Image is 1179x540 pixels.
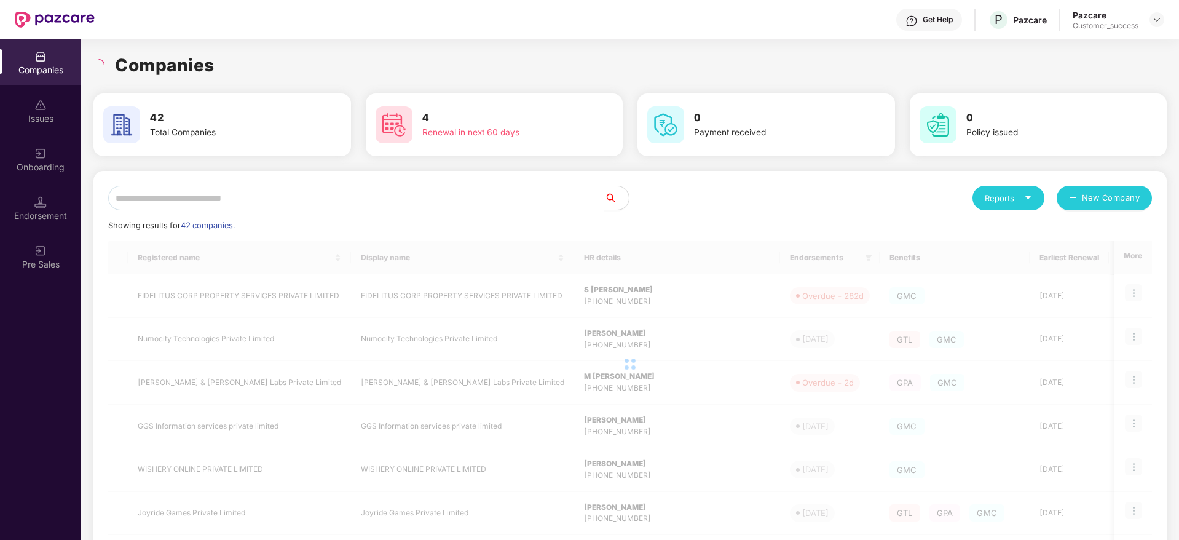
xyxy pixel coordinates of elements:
span: Showing results for [108,221,235,230]
h3: 42 [150,110,305,126]
h3: 0 [694,110,849,126]
img: svg+xml;base64,PHN2ZyB3aWR0aD0iMjAiIGhlaWdodD0iMjAiIHZpZXdCb3g9IjAgMCAyMCAyMCIgZmlsbD0ibm9uZSIgeG... [34,245,47,257]
div: Reports [985,192,1032,204]
h1: Companies [115,52,215,79]
span: loading [93,59,104,70]
div: Pazcare [1013,14,1047,26]
img: svg+xml;base64,PHN2ZyB3aWR0aD0iMjAiIGhlaWdodD0iMjAiIHZpZXdCb3g9IjAgMCAyMCAyMCIgZmlsbD0ibm9uZSIgeG... [34,148,47,160]
h3: 4 [422,110,577,126]
img: svg+xml;base64,PHN2ZyBpZD0iRHJvcGRvd24tMzJ4MzIiIHhtbG5zPSJodHRwOi8vd3d3LnczLm9yZy8yMDAwL3N2ZyIgd2... [1152,15,1162,25]
div: Policy issued [966,126,1121,140]
span: plus [1069,194,1077,204]
span: New Company [1082,192,1140,204]
div: Customer_success [1073,21,1138,31]
div: Payment received [694,126,849,140]
div: Renewal in next 60 days [422,126,577,140]
span: P [995,12,1003,27]
img: svg+xml;base64,PHN2ZyBpZD0iSXNzdWVzX2Rpc2FibGVkIiB4bWxucz0iaHR0cDovL3d3dy53My5vcmcvMjAwMC9zdmciIH... [34,99,47,111]
span: search [604,193,629,203]
button: search [604,186,629,210]
div: Get Help [923,15,953,25]
img: svg+xml;base64,PHN2ZyB4bWxucz0iaHR0cDovL3d3dy53My5vcmcvMjAwMC9zdmciIHdpZHRoPSI2MCIgaGVpZ2h0PSI2MC... [376,106,412,143]
img: svg+xml;base64,PHN2ZyB3aWR0aD0iMTQuNSIgaGVpZ2h0PSIxNC41IiB2aWV3Qm94PSIwIDAgMTYgMTYiIGZpbGw9Im5vbm... [34,196,47,208]
img: New Pazcare Logo [15,12,95,28]
button: plusNew Company [1057,186,1152,210]
span: caret-down [1024,194,1032,202]
div: Pazcare [1073,9,1138,21]
span: 42 companies. [181,221,235,230]
img: svg+xml;base64,PHN2ZyB4bWxucz0iaHR0cDovL3d3dy53My5vcmcvMjAwMC9zdmciIHdpZHRoPSI2MCIgaGVpZ2h0PSI2MC... [103,106,140,143]
img: svg+xml;base64,PHN2ZyBpZD0iQ29tcGFuaWVzIiB4bWxucz0iaHR0cDovL3d3dy53My5vcmcvMjAwMC9zdmciIHdpZHRoPS... [34,50,47,63]
img: svg+xml;base64,PHN2ZyB4bWxucz0iaHR0cDovL3d3dy53My5vcmcvMjAwMC9zdmciIHdpZHRoPSI2MCIgaGVpZ2h0PSI2MC... [920,106,956,143]
h3: 0 [966,110,1121,126]
img: svg+xml;base64,PHN2ZyB4bWxucz0iaHR0cDovL3d3dy53My5vcmcvMjAwMC9zdmciIHdpZHRoPSI2MCIgaGVpZ2h0PSI2MC... [647,106,684,143]
div: Total Companies [150,126,305,140]
img: svg+xml;base64,PHN2ZyBpZD0iSGVscC0zMngzMiIgeG1sbnM9Imh0dHA6Ly93d3cudzMub3JnLzIwMDAvc3ZnIiB3aWR0aD... [905,15,918,27]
